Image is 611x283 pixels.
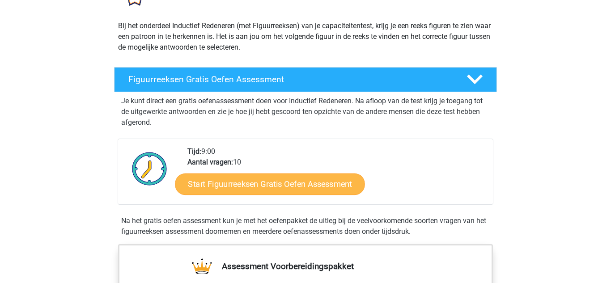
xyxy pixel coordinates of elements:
div: Na het gratis oefen assessment kun je met het oefenpakket de uitleg bij de veelvoorkomende soorte... [118,215,493,237]
p: Je kunt direct een gratis oefenassessment doen voor Inductief Redeneren. Na afloop van de test kr... [121,96,490,128]
b: Aantal vragen: [187,158,233,166]
div: 9:00 10 [181,146,492,204]
p: Bij het onderdeel Inductief Redeneren (met Figuurreeksen) van je capaciteitentest, krijg je een r... [118,21,493,53]
h4: Figuurreeksen Gratis Oefen Assessment [128,74,452,84]
b: Tijd: [187,147,201,156]
a: Start Figuurreeksen Gratis Oefen Assessment [175,173,365,194]
a: Figuurreeksen Gratis Oefen Assessment [110,67,501,92]
img: Klok [127,146,172,191]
